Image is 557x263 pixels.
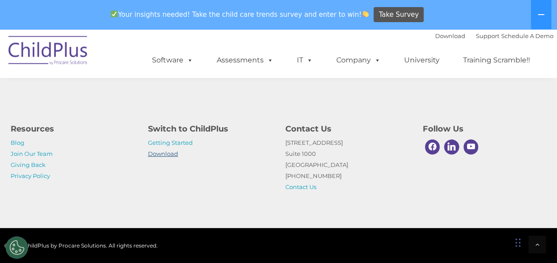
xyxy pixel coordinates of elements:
button: Cookies Settings [6,236,28,259]
a: Download [435,32,465,39]
img: ✅ [111,11,117,17]
a: Download [148,150,178,157]
h4: Resources [11,123,135,135]
a: Blog [11,139,24,146]
font: | [435,32,553,39]
a: Schedule A Demo [501,32,553,39]
a: Giving Back [11,161,46,168]
a: Software [143,51,202,69]
a: Support [476,32,499,39]
a: Getting Started [148,139,193,146]
a: Join Our Team [11,150,53,157]
h4: Switch to ChildPlus [148,123,272,135]
a: Company [327,51,390,69]
a: IT [288,51,322,69]
a: Assessments [208,51,282,69]
span: Take Survey [379,7,419,23]
a: Take Survey [374,7,424,23]
span: Last name [123,58,150,65]
span: Phone number [123,95,161,101]
iframe: Chat Widget [513,220,557,263]
div: Drag [515,229,521,256]
h4: Follow Us [423,123,547,135]
h4: Contact Us [285,123,409,135]
p: [STREET_ADDRESS] Suite 1000 [GEOGRAPHIC_DATA] [PHONE_NUMBER] [285,137,409,193]
img: 👏 [362,11,369,17]
a: Linkedin [442,137,461,157]
a: Contact Us [285,183,316,190]
a: Facebook [423,137,442,157]
a: University [395,51,448,69]
a: Youtube [461,137,481,157]
span: Your insights needed! Take the child care trends survey and enter to win! [107,6,373,23]
img: ChildPlus by Procare Solutions [4,30,93,74]
a: Privacy Policy [11,172,50,179]
span: © 2025 ChildPlus by Procare Solutions. All rights reserved. [4,242,158,249]
a: Training Scramble!! [454,51,539,69]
